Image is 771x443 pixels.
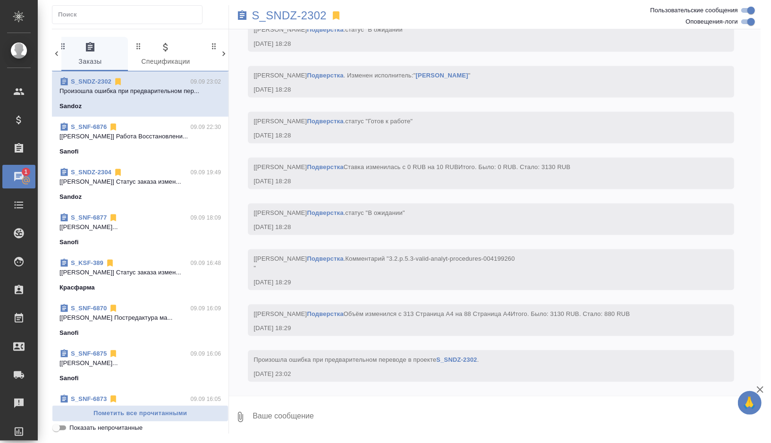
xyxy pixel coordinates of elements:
a: S_SNDZ-2302 [252,11,327,20]
p: [[PERSON_NAME]] Статус заказа измен... [59,268,221,277]
div: S_SNDZ-230409.09 19:49[[PERSON_NAME]] Статус заказа измен...Sandoz [52,162,229,207]
div: [DATE] 18:28 [254,222,701,232]
p: Sanofi [59,374,79,383]
p: [[PERSON_NAME] Постредактура ма... [59,313,221,323]
svg: Зажми и перетащи, чтобы поменять порядок вкладок [210,42,219,51]
p: 09.09 16:48 [191,258,221,268]
a: S_SNF-6873 [71,395,107,402]
div: S_SNF-687709.09 18:09[[PERSON_NAME]...Sanofi [52,207,229,253]
p: 09.09 23:02 [191,77,221,86]
span: Комментарий "3.2.p.5.3-valid-analyt-procedures-004199260 " [254,255,515,272]
span: Итого. Было: 3130 RUB. Стало: 880 RUB [511,310,630,317]
a: Подверстка [307,26,343,33]
span: Показать непрочитанные [69,423,143,433]
p: Sandoz [59,102,82,111]
svg: Отписаться [113,168,123,177]
a: S_SNF-6877 [71,214,107,221]
a: S_SNF-6875 [71,350,107,357]
div: S_SNDZ-230209.09 23:02Произошла ошибка при предварительном пер...Sandoz [52,71,229,117]
div: S_SNF-687009.09 16:09[[PERSON_NAME] Постредактура ма...Sanofi [52,298,229,343]
a: [PERSON_NAME] [415,72,468,79]
span: [[PERSON_NAME] . [254,255,515,272]
p: 09.09 16:05 [191,394,221,404]
span: Клиенты [209,42,273,68]
span: статус "В ожидании" [345,209,405,216]
svg: Отписаться [113,77,123,86]
a: S_SNDZ-2302 [436,356,477,363]
p: [[PERSON_NAME]] Работа Восстановлени... [59,132,221,141]
svg: Зажми и перетащи, чтобы поменять порядок вкладок [59,42,68,51]
p: Sandoz [59,192,82,202]
span: статус "Готов к работе" [345,118,413,125]
div: [DATE] 18:28 [254,85,701,94]
span: [[PERSON_NAME] Объём изменился с 313 Страница А4 на 88 Страница А4 [254,310,630,317]
a: Подверстка [307,72,343,79]
div: [DATE] 18:28 [254,131,701,140]
div: [DATE] 18:29 [254,278,701,287]
p: 09.09 18:09 [191,213,221,222]
span: Спецификации [134,42,198,68]
button: Пометить все прочитанными [52,405,229,422]
span: статус "В ожидании" [345,26,405,33]
a: 1 [2,165,35,188]
a: Подверстка [307,255,343,262]
p: [[PERSON_NAME]... [59,222,221,232]
p: Произошла ошибка при предварительном пер... [59,86,221,96]
a: S_SNF-6870 [71,305,107,312]
span: Пользовательские сообщения [650,6,738,15]
a: S_KSF-389 [71,259,103,266]
p: [[PERSON_NAME] ] [PERSON_NAME] Ставк... [59,404,221,413]
svg: Зажми и перетащи, чтобы поменять порядок вкладок [134,42,143,51]
svg: Отписаться [109,213,118,222]
a: Подверстка [307,118,343,125]
span: Итого. Было: 0 RUB. Стало: 3130 RUB [458,163,570,170]
span: Оповещения-логи [686,17,738,26]
div: S_SNF-687609.09 22:30[[PERSON_NAME]] Работа Восстановлени...Sanofi [52,117,229,162]
span: 🙏 [742,393,758,413]
span: [[PERSON_NAME] . Изменен исполнитель: [254,72,470,79]
a: S_SNDZ-2302 [71,78,111,85]
p: 09.09 16:09 [191,304,221,313]
a: Подверстка [307,310,343,317]
a: S_SNF-6876 [71,123,107,130]
svg: Отписаться [109,394,118,404]
div: [DATE] 18:29 [254,324,701,333]
span: Пометить все прочитанными [57,408,223,419]
p: 09.09 19:49 [191,168,221,177]
svg: Отписаться [109,122,118,132]
p: Sanofi [59,238,79,247]
span: Заказы [58,42,122,68]
p: Sanofi [59,147,79,156]
div: S_SNF-687509.09 16:06[[PERSON_NAME]...Sanofi [52,343,229,389]
span: " " [414,72,471,79]
a: S_SNDZ-2304 [71,169,111,176]
a: Подверстка [307,209,343,216]
div: S_SNF-687309.09 16:05[[PERSON_NAME] ] [PERSON_NAME] Ставк...Sanofi [52,389,229,434]
div: [DATE] 18:28 [254,39,701,49]
div: [DATE] 18:28 [254,177,701,186]
span: [[PERSON_NAME] . [254,118,413,125]
svg: Отписаться [109,304,118,313]
button: 🙏 [738,391,762,415]
p: [[PERSON_NAME]... [59,358,221,368]
svg: Отписаться [109,349,118,358]
input: Поиск [58,8,202,21]
p: Красфарма [59,283,95,292]
p: 09.09 22:30 [191,122,221,132]
a: Подверстка [307,163,343,170]
span: [[PERSON_NAME] . [254,209,405,216]
p: 09.09 16:06 [191,349,221,358]
span: [[PERSON_NAME] Ставка изменилась с 0 RUB на 10 RUB [254,163,570,170]
span: [[PERSON_NAME] . [254,26,405,33]
svg: Отписаться [105,258,115,268]
p: [[PERSON_NAME]] Статус заказа измен... [59,177,221,187]
span: Произошла ошибка при предварительном переводе в проекте . [254,356,479,363]
div: S_KSF-38909.09 16:48[[PERSON_NAME]] Статус заказа измен...Красфарма [52,253,229,298]
span: 1 [18,167,33,177]
div: [DATE] 23:02 [254,369,701,379]
p: Sanofi [59,328,79,338]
